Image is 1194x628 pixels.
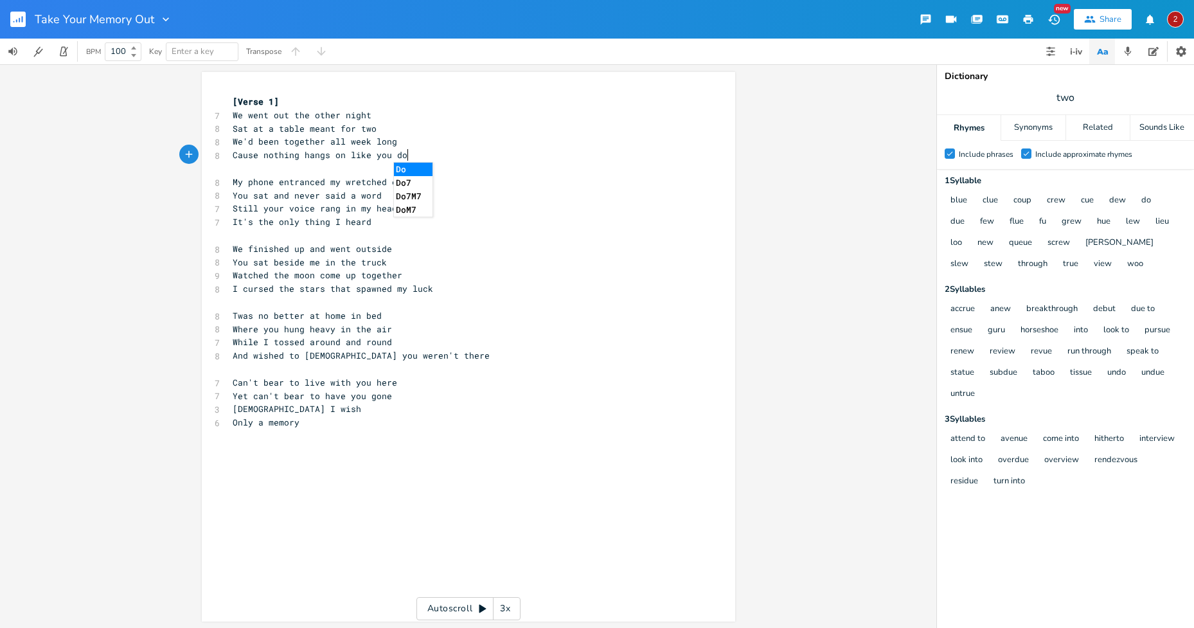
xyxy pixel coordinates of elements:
[233,390,392,402] span: Yet can't bear to have you gone
[1100,13,1121,25] div: Share
[172,46,214,57] span: Enter a key
[233,243,392,255] span: We finished up and went outside
[984,259,1002,270] button: stew
[1070,368,1092,379] button: tissue
[1127,346,1159,357] button: speak to
[233,283,433,294] span: I cursed the stars that spawned my luck
[149,48,162,55] div: Key
[1067,346,1111,357] button: run through
[945,72,1186,81] div: Dictionary
[1001,434,1028,445] button: avenue
[233,269,402,281] span: Watched the moon come up together
[1018,259,1047,270] button: through
[950,217,965,228] button: due
[1109,195,1126,206] button: dew
[1131,304,1155,315] button: due to
[1039,217,1046,228] button: fu
[1035,150,1132,158] div: Include approximate rhymes
[1056,91,1074,105] span: two
[1001,115,1065,141] div: Synonyms
[394,176,432,190] li: Do7
[416,597,521,620] div: Autoscroll
[1031,346,1052,357] button: revue
[990,368,1017,379] button: subdue
[990,346,1015,357] button: review
[394,163,432,176] li: Do
[1010,217,1024,228] button: flue
[233,123,377,134] span: Sat at a table meant for two
[233,149,407,161] span: Cause nothing hangs on like you do
[994,476,1025,487] button: turn into
[1047,195,1065,206] button: crew
[1155,217,1169,228] button: lieu
[950,238,962,249] button: loo
[988,325,1005,336] button: guru
[1041,8,1067,31] button: New
[950,476,978,487] button: residue
[980,217,994,228] button: few
[1094,434,1124,445] button: hitherto
[945,415,1186,424] div: 3 Syllable s
[233,190,382,201] span: You sat and never said a word
[959,150,1013,158] div: Include phrases
[1047,238,1070,249] button: screw
[945,177,1186,185] div: 1 Syllable
[1043,434,1079,445] button: come into
[1139,434,1175,445] button: interview
[1013,195,1031,206] button: coup
[950,195,967,206] button: blue
[233,109,371,121] span: We went out the other night
[1033,368,1055,379] button: taboo
[945,285,1186,294] div: 2 Syllable s
[1044,455,1079,466] button: overview
[950,434,985,445] button: attend to
[1094,259,1112,270] button: view
[246,48,281,55] div: Transpose
[1167,11,1184,28] div: 2WaterMatt
[233,377,397,388] span: Can't bear to live with you here
[1103,325,1129,336] button: look to
[1145,325,1170,336] button: pursue
[86,48,101,55] div: BPM
[950,346,974,357] button: renew
[233,202,397,214] span: Still your voice rang in my head
[950,304,975,315] button: accrue
[1107,368,1126,379] button: undo
[1074,325,1088,336] button: into
[233,256,387,268] span: You sat beside me in the truck
[1026,304,1078,315] button: breakthrough
[233,350,490,361] span: And wished to [DEMOGRAPHIC_DATA] you weren't there
[1020,325,1058,336] button: horseshoe
[233,403,361,415] span: [DEMOGRAPHIC_DATA] I wish
[950,389,975,400] button: untrue
[950,368,974,379] button: statue
[233,96,279,107] span: [Verse 1]
[937,115,1001,141] div: Rhymes
[1127,259,1143,270] button: woo
[35,13,154,25] span: Take Your Memory Out
[998,455,1029,466] button: overdue
[233,216,371,228] span: It's the only thing I heard
[494,597,517,620] div: 3x
[983,195,998,206] button: clue
[233,336,392,348] span: While I tossed around and round
[1093,304,1116,315] button: debut
[1126,217,1140,228] button: lew
[1085,238,1154,249] button: [PERSON_NAME]
[1094,455,1137,466] button: rendezvous
[394,190,432,203] li: Do7M7
[233,310,382,321] span: Twas no better at home in bed
[233,417,299,428] span: Only a memory
[233,136,397,147] span: We'd been together all week long
[233,176,407,188] span: My phone entranced my wretched eye
[950,455,983,466] button: look into
[1130,115,1194,141] div: Sounds Like
[1141,368,1164,379] button: undue
[233,323,392,335] span: Where you hung heavy in the air
[1141,195,1151,206] button: do
[977,238,994,249] button: new
[990,304,1011,315] button: anew
[1054,4,1071,13] div: New
[1167,4,1184,34] button: 2
[1062,217,1082,228] button: grew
